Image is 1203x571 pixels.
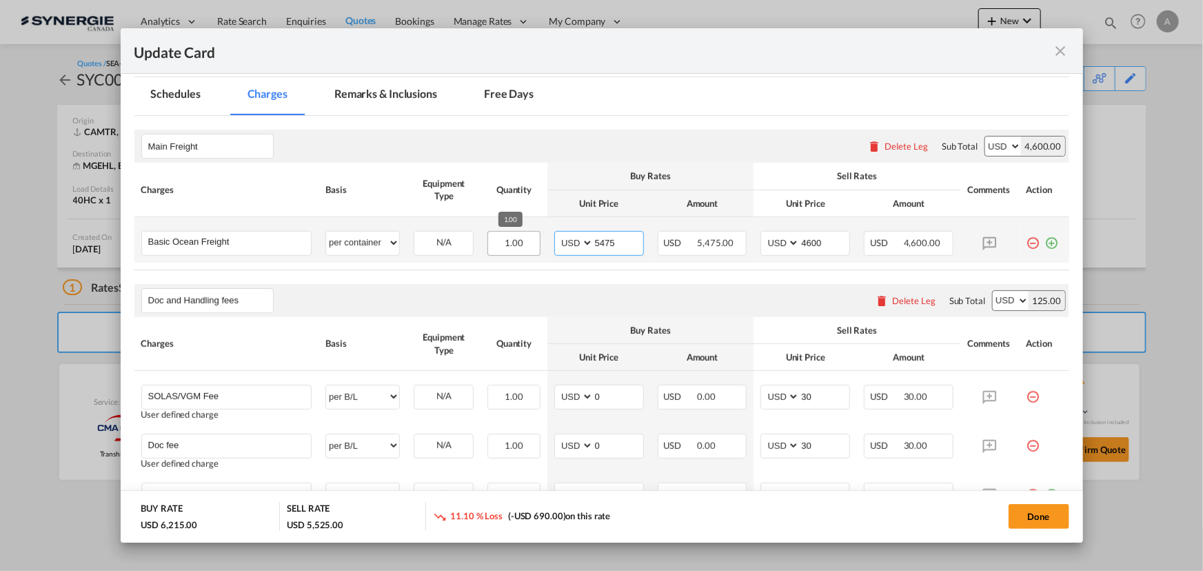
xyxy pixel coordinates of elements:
md-tooltip: 1.00 [498,212,523,227]
div: Basis [325,183,400,196]
span: 5,475.00 [697,237,734,248]
md-tab-item: Charges [231,77,304,115]
button: Delete Leg [875,295,936,306]
span: 11.10 % Loss [450,510,503,521]
div: Update Card [134,42,1053,59]
div: 4,600.00 [1021,137,1064,156]
md-icon: icon-plus-circle-outline green-400-fg [1045,231,1059,245]
div: USD 6,215.00 [141,519,198,531]
md-input-container: SOLAS/VGM Fee [142,385,312,406]
th: Amount [857,190,960,217]
div: SELL RATE [287,502,330,518]
th: Comments [960,317,1020,371]
div: Delete Leg [884,141,928,152]
span: USD [664,237,696,248]
span: 4,600.00 [904,237,940,248]
div: Sub Total [942,140,978,152]
div: 125.00 [1029,291,1064,310]
span: 1.00 [505,489,523,500]
input: Charge Name [148,434,312,455]
input: 0 [594,385,643,406]
th: Unit Price [754,190,857,217]
div: Buy Rates [554,324,747,337]
span: USD [870,440,902,451]
input: Charge Name [148,385,312,406]
div: Equipment Type [414,177,474,202]
span: 30.00 [904,391,928,402]
div: Charges [141,337,312,350]
div: Charges [141,183,312,196]
input: Leg Name [148,290,273,311]
span: 0.00 [697,391,716,402]
span: USD [664,489,696,500]
input: Charge Name [148,232,312,252]
md-icon: icon-trending-down [433,510,447,523]
md-tab-item: Schedules [134,77,217,115]
md-input-container: Basic Ocean Freight [142,232,312,252]
select: per B/L [326,483,399,505]
div: USD 5,525.00 [287,519,343,531]
md-icon: icon-minus-circle-outline red-400-fg [1027,483,1040,497]
input: Leg Name [148,136,273,157]
th: Comments [960,163,1020,217]
div: BUY RATE [141,502,183,518]
span: 1.00 [505,440,523,451]
th: Amount [857,344,960,371]
input: 30 [800,385,849,406]
md-icon: icon-plus-circle-outline green-400-fg [1045,483,1059,497]
input: 0 [594,434,643,455]
span: 0.00 [697,440,716,451]
div: Delete Leg [892,295,936,306]
button: Done [1009,504,1069,529]
span: USD [664,391,696,402]
select: per container [326,232,399,254]
span: USD [870,237,902,248]
div: Buy Rates [554,170,747,182]
md-icon: icon-delete [875,294,889,308]
th: Action [1020,317,1069,371]
md-input-container: Doc fee [142,434,312,455]
md-input-container: Handling fee [142,483,312,504]
md-icon: icon-close fg-AAA8AD m-0 pointer [1053,43,1069,59]
button: Delete Leg [867,141,928,152]
th: Unit Price [547,344,651,371]
div: Sell Rates [760,170,953,182]
div: on this rate [433,510,610,524]
div: Quantity [487,183,540,196]
md-icon: icon-delete [867,139,881,153]
span: (-USD 690.00) [508,510,566,521]
div: N/A [414,483,473,505]
div: User defined charge [141,459,312,469]
span: USD [870,391,902,402]
div: Sub Total [949,294,985,307]
md-pagination-wrapper: Use the left and right arrow keys to navigate between tabs [134,77,565,115]
span: USD [664,440,696,451]
div: User defined charge [141,410,312,420]
md-dialog: Update CardPort of ... [121,28,1083,542]
th: Amount [651,190,754,217]
span: 65.00 [904,489,928,500]
input: 5475 [594,232,643,252]
md-tab-item: Free Days [467,77,550,115]
div: Basis [325,337,400,350]
span: 0.00 [697,489,716,500]
md-icon: icon-minus-circle-outline red-400-fg [1027,434,1040,448]
span: 1.00 [505,237,523,248]
th: Unit Price [547,190,651,217]
div: N/A [414,434,473,456]
input: 4600 [800,232,849,252]
span: USD [870,489,902,500]
md-tab-item: Remarks & Inclusions [318,77,454,115]
span: 30.00 [904,440,928,451]
select: per B/L [326,385,399,408]
input: 65 [800,483,849,504]
input: Charge Name [148,483,312,504]
input: 30 [800,434,849,455]
md-icon: icon-minus-circle-outline red-400-fg [1027,231,1040,245]
th: Amount [651,344,754,371]
div: Equipment Type [414,331,474,356]
md-icon: icon-minus-circle-outline red-400-fg [1027,385,1040,399]
div: N/A [414,232,473,253]
input: 0 [594,483,643,504]
th: Unit Price [754,344,857,371]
